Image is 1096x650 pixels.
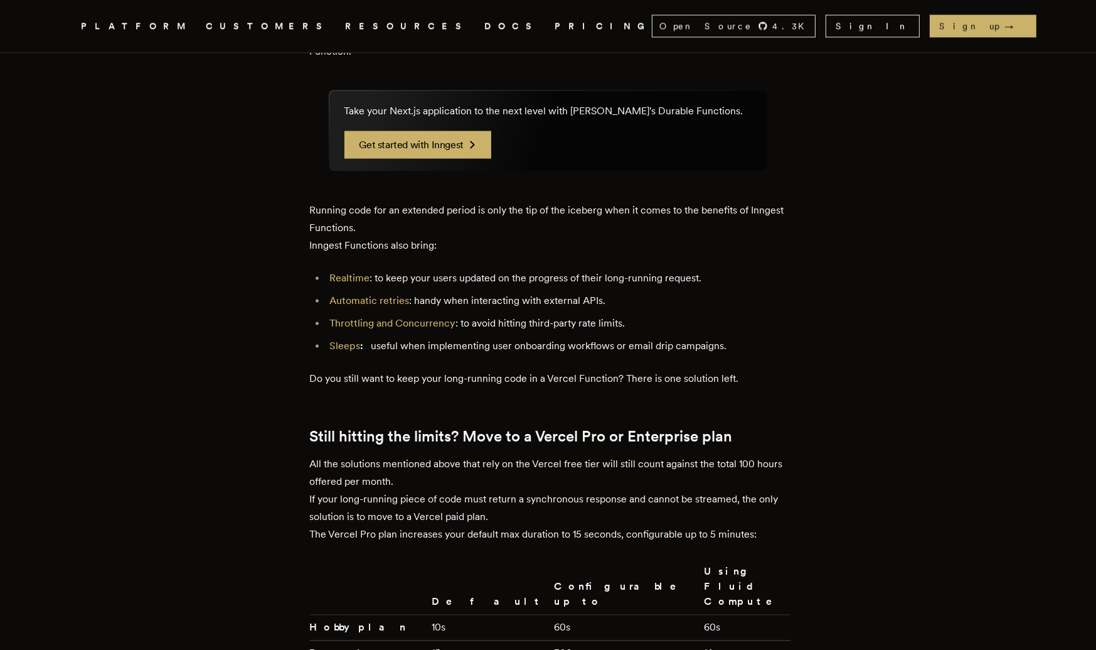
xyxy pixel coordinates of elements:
li: : to avoid hitting third-party rate limits. [326,315,787,333]
button: PLATFORM [82,19,191,35]
a: CUSTOMERS [206,19,331,35]
strong: : [330,340,371,352]
p: Do you still want to keep your long-running code in a Vercel Function? There is one solution left. [310,371,787,388]
td: 60s [700,615,790,641]
span: → [1005,20,1026,33]
a: Realtime [330,273,370,284]
th: Configurable up to [550,564,700,615]
td: 10s [427,615,550,641]
p: Take your Next.js application to the next level with [PERSON_NAME]'s Durable Functions. [344,104,743,119]
a: Get started with Inngest [344,131,491,159]
li: : handy when interacting with external APIs. [326,293,787,310]
a: Sign up [930,15,1036,38]
button: RESOURCES [346,19,470,35]
a: Throttling and Concurrency [330,318,456,330]
span: Open Source [660,20,753,33]
th: Default [427,564,550,615]
a: Sign In [826,15,920,38]
a: Automatic retries [330,295,410,307]
li: : to keep your users updated on the progress of their long-running request. [326,270,787,288]
a: Sleeps [330,340,361,352]
td: 60s [550,615,700,641]
a: PRICING [555,19,652,35]
p: Running code for an extended period is only the tip of the iceberg when it comes to the benefits ... [310,202,787,255]
h2: Still hitting the limits? Move to a Vercel Pro or Enterprise plan [310,428,787,446]
li: useful when implementing user onboarding workflows or email drip campaigns. [326,338,787,355]
strong: Hobby plan [310,622,407,634]
th: Using Fluid Compute [700,564,790,615]
a: DOCS [485,19,540,35]
span: 4.3 K [773,20,812,33]
p: All the solutions mentioned above that rely on the Vercel free tier will still count against the ... [310,456,787,544]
